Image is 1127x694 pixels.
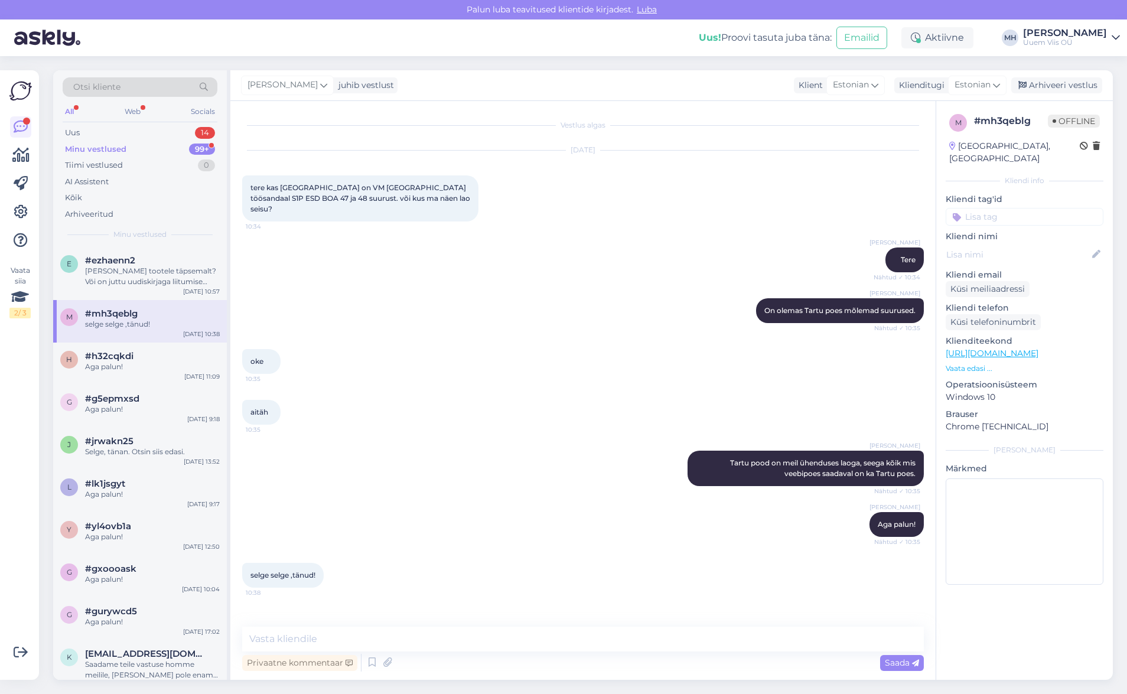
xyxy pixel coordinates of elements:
span: #h32cqkdi [85,351,133,361]
span: Tere [901,255,916,264]
p: Vaata edasi ... [946,363,1103,374]
div: Aga palun! [85,574,220,585]
div: Proovi tasuta juba täna: [699,31,832,45]
div: # mh3qeblg [974,114,1048,128]
div: Arhiveeri vestlus [1011,77,1102,93]
div: Vestlus algas [242,120,924,131]
span: oke [250,357,263,366]
div: [DATE] 9:17 [187,500,220,509]
div: Aga palun! [85,404,220,415]
span: j [67,440,71,449]
span: Minu vestlused [113,229,167,240]
div: Kliendi info [946,175,1103,186]
span: selge selge ,tänud! [250,571,315,579]
span: k [67,653,72,662]
span: Nähtud ✓ 10:35 [874,487,920,496]
div: Vaata siia [9,265,31,318]
p: Klienditeekond [946,335,1103,347]
a: [URL][DOMAIN_NAME] [946,348,1038,359]
p: Kliendi tag'id [946,193,1103,206]
div: [DATE] 11:09 [184,372,220,381]
div: [DATE] 9:18 [187,415,220,423]
div: Privaatne kommentaar [242,655,357,671]
div: 99+ [189,144,215,155]
div: 0 [198,159,215,171]
span: Aga palun! [878,520,916,529]
div: Klient [794,79,823,92]
span: tere kas [GEOGRAPHIC_DATA] on VM [GEOGRAPHIC_DATA] töösandaal S1P ESD BOA 47 ja 48 suurust. või k... [250,183,472,213]
span: m [66,312,73,321]
div: Uus [65,127,80,139]
span: #gurywcd5 [85,606,137,617]
span: [PERSON_NAME] [869,441,920,450]
span: Nähtud ✓ 10:34 [874,273,920,282]
p: Chrome [TECHNICAL_ID] [946,421,1103,433]
div: [DATE] 10:04 [182,585,220,594]
span: Otsi kliente [73,81,120,93]
div: [DATE] 10:38 [183,330,220,338]
div: Selge, tänan. Otsin siis edasi. [85,447,220,457]
div: Kõik [65,192,82,204]
div: [DATE] 12:50 [183,542,220,551]
span: #g5epmxsd [85,393,139,404]
div: Web [122,104,143,119]
span: #yl4ovb1a [85,521,131,532]
button: Emailid [836,27,887,49]
div: Minu vestlused [65,144,126,155]
p: Operatsioonisüsteem [946,379,1103,391]
p: Märkmed [946,462,1103,475]
span: 10:34 [246,222,290,231]
div: Aktiivne [901,27,973,48]
div: AI Assistent [65,176,109,188]
input: Lisa tag [946,208,1103,226]
div: [PERSON_NAME] [946,445,1103,455]
div: [PERSON_NAME] tootele täpsemalt? Või on juttu uudiskirjaga liitumise sooduskoodist? [85,266,220,287]
span: #ezhaenn2 [85,255,135,266]
span: Nähtud ✓ 10:35 [874,537,920,546]
span: 10:35 [246,374,290,383]
span: g [67,397,72,406]
div: MH [1002,30,1018,46]
span: #jrwakn25 [85,436,133,447]
span: #mh3qeblg [85,308,138,319]
div: Uuem Viis OÜ [1023,38,1107,47]
div: Klienditugi [894,79,944,92]
div: 14 [195,127,215,139]
b: Uus! [699,32,721,43]
div: [DATE] [242,145,924,155]
span: h [66,355,72,364]
div: selge selge ,tänud! [85,319,220,330]
div: Tiimi vestlused [65,159,123,171]
span: y [67,525,71,534]
span: Nähtud ✓ 10:35 [874,324,920,333]
span: Tartu pood on meil ühenduses laoga, seega kõik mis veebipoes saadaval on ka Tartu poes. [730,458,917,478]
div: [DATE] 10:57 [183,287,220,296]
span: Saada [885,657,919,668]
span: e [67,259,71,268]
img: Askly Logo [9,80,32,102]
div: [DATE] 17:02 [183,627,220,636]
span: Estonian [833,79,869,92]
div: Aga palun! [85,361,220,372]
div: Aga palun! [85,617,220,627]
span: g [67,610,72,619]
div: Küsi meiliaadressi [946,281,1030,297]
div: [PERSON_NAME] [1023,28,1107,38]
span: m [955,118,962,127]
p: Kliendi telefon [946,302,1103,314]
p: Kliendi nimi [946,230,1103,243]
input: Lisa nimi [946,248,1090,261]
div: All [63,104,76,119]
span: kadri.nikopensius@gmail.com [85,649,208,659]
div: [DATE] 13:52 [184,457,220,466]
span: [PERSON_NAME] [869,238,920,247]
span: On olemas Tartu poes mõlemad suurused. [764,306,916,315]
span: g [67,568,72,576]
span: 10:35 [246,425,290,434]
span: #lk1jsgyt [85,478,125,489]
span: 10:38 [246,588,290,597]
div: Saadame teile vastuse homme meilile, [PERSON_NAME] pole enam kedagi laos, kes mõõta saaks. [85,659,220,680]
div: Arhiveeritud [65,208,113,220]
p: Kliendi email [946,269,1103,281]
p: Windows 10 [946,391,1103,403]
